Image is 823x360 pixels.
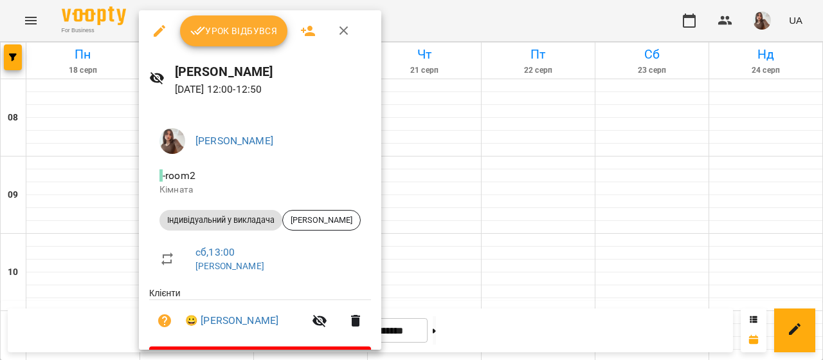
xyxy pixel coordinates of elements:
h6: [PERSON_NAME] [175,62,371,82]
span: [PERSON_NAME] [283,214,360,226]
button: Візит ще не сплачено. Додати оплату? [149,305,180,336]
div: [PERSON_NAME] [282,210,361,231]
span: Урок відбувся [190,23,278,39]
span: Індивідуальний у викладача [159,214,282,226]
ul: Клієнти [149,287,371,346]
p: Кімната [159,184,361,196]
img: e785d2f60518c4d79e432088573c6b51.jpg [159,128,185,154]
p: [DATE] 12:00 - 12:50 [175,82,371,97]
a: [PERSON_NAME] [195,261,264,271]
a: 😀 [PERSON_NAME] [185,313,278,328]
a: сб , 13:00 [195,246,235,258]
span: - room2 [159,169,198,182]
button: Урок відбувся [180,15,288,46]
a: [PERSON_NAME] [195,135,273,147]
